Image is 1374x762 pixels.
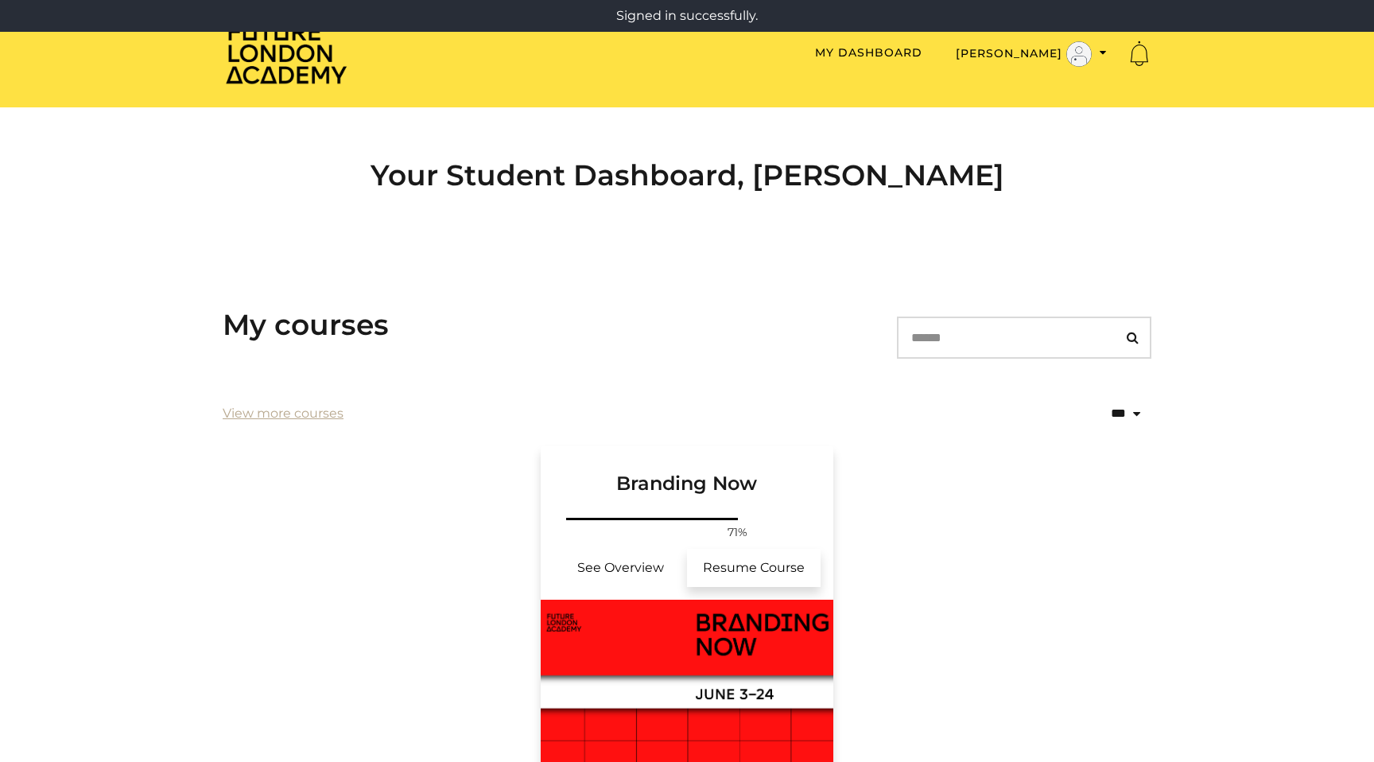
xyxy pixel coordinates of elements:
[719,524,757,541] span: 71%
[687,549,821,587] a: Branding Now: Resume Course
[951,41,1112,68] button: Toggle menu
[1042,393,1151,434] select: status
[560,446,814,496] h3: Branding Now
[815,45,922,60] a: My Dashboard
[223,404,343,423] a: View more courses
[541,446,833,515] a: Branding Now
[223,308,389,342] h3: My courses
[223,158,1151,192] h2: Your Student Dashboard, [PERSON_NAME]
[553,549,687,587] a: Branding Now: See Overview
[223,21,350,85] img: Home Page
[6,6,1368,25] p: Signed in successfully.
